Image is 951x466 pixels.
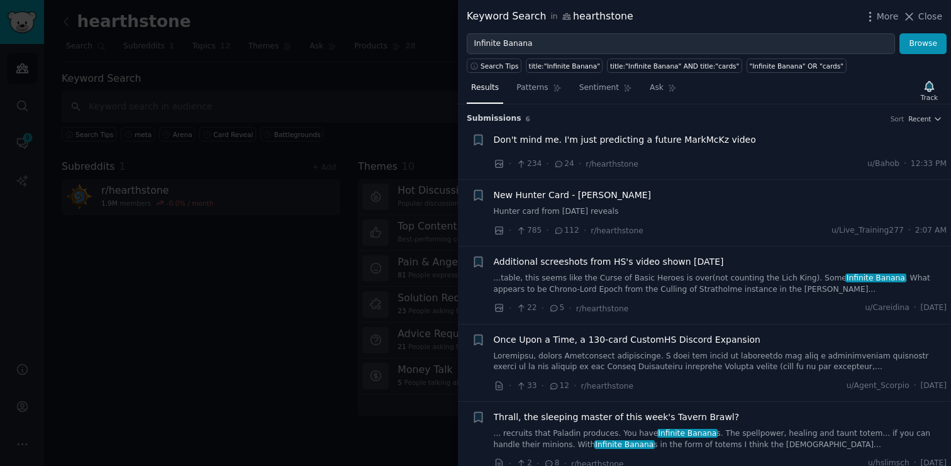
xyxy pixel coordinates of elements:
[908,114,931,123] span: Recent
[494,133,756,147] a: Don't mind me. I'm just predicting a future MarkMcKz video
[747,58,847,73] a: "Infinite Banana" OR "cards"
[516,380,537,392] span: 33
[548,302,564,314] span: 5
[908,225,911,236] span: ·
[591,226,643,235] span: r/hearthstone
[467,113,521,125] span: Submission s
[509,302,511,315] span: ·
[529,62,600,70] div: title:"Infinite Banana"
[584,224,586,237] span: ·
[553,225,579,236] span: 112
[494,189,652,202] a: New Hunter Card - [PERSON_NAME]
[467,58,521,73] button: Search Tips
[553,158,574,170] span: 24
[574,379,576,392] span: ·
[877,10,899,23] span: More
[542,302,544,315] span: ·
[548,380,569,392] span: 12
[581,382,634,391] span: r/hearthstone
[845,274,906,282] span: Infinite Banana
[481,62,519,70] span: Search Tips
[610,62,739,70] div: title:"Infinite Banana" AND title:"cards"
[494,255,724,269] a: Additional screeshots from HS's video shown [DATE]
[509,379,511,392] span: ·
[918,10,942,23] span: Close
[526,115,530,123] span: 6
[467,9,633,25] div: Keyword Search hearthstone
[494,411,740,424] a: Thrall, the sleeping master of this week's Tavern Brawl?
[607,58,742,73] a: title:"Infinite Banana" AND title:"cards"
[908,114,942,123] button: Recent
[516,158,542,170] span: 234
[645,78,681,104] a: Ask
[921,380,947,392] span: [DATE]
[650,82,664,94] span: Ask
[914,302,916,314] span: ·
[749,62,843,70] div: "Infinite Banana" OR "cards"
[586,160,638,169] span: r/hearthstone
[509,157,511,170] span: ·
[657,429,718,438] span: Infinite Banana
[494,428,947,450] a: ... recruits that Paladin produces. You haveInfinite Bananas. The spellpower, healing and taunt t...
[542,379,544,392] span: ·
[867,158,899,170] span: u/Bahob
[921,302,947,314] span: [DATE]
[594,440,655,449] span: Infinite Banana
[516,302,537,314] span: 22
[903,10,942,23] button: Close
[494,206,947,218] a: Hunter card from [DATE] reveals
[915,225,947,236] span: 2:07 AM
[550,11,557,23] span: in
[494,351,947,373] a: Loremipsu, dolors Ametconsect adipiscinge. S doei tem incid ut laboreetdo mag aliq e adminimvenia...
[494,333,760,347] a: Once Upon a Time, a 130-card CustomHS Discord Expansion
[847,380,909,392] span: u/Agent_Scorpio
[899,33,947,55] button: Browse
[467,78,503,104] a: Results
[579,157,581,170] span: ·
[891,114,904,123] div: Sort
[865,302,909,314] span: u/Careidina
[516,82,548,94] span: Patterns
[546,224,548,237] span: ·
[494,273,947,295] a: ...table, this seems like the Curse of Basic Heroes is over(not counting the Lich King). SomeInfi...
[831,225,904,236] span: u/Live_Training277
[916,77,942,104] button: Track
[579,82,619,94] span: Sentiment
[512,78,565,104] a: Patterns
[914,380,916,392] span: ·
[526,58,603,73] a: title:"Infinite Banana"
[467,33,895,55] input: Try a keyword related to your business
[509,224,511,237] span: ·
[864,10,899,23] button: More
[569,302,571,315] span: ·
[904,158,906,170] span: ·
[471,82,499,94] span: Results
[546,157,548,170] span: ·
[921,93,938,102] div: Track
[576,304,629,313] span: r/hearthstone
[911,158,947,170] span: 12:33 PM
[575,78,637,104] a: Sentiment
[516,225,542,236] span: 785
